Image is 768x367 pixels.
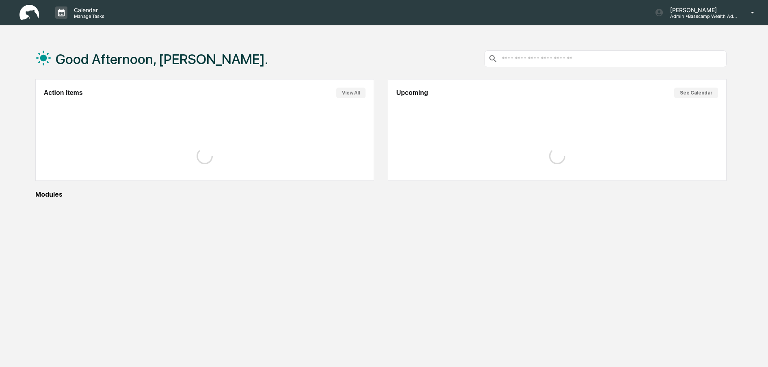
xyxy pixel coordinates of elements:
[56,51,268,67] h1: Good Afternoon, [PERSON_NAME].
[67,6,108,13] p: Calendar
[664,6,739,13] p: [PERSON_NAME]
[664,13,739,19] p: Admin • Basecamp Wealth Advisors
[674,88,718,98] button: See Calendar
[19,5,39,21] img: logo
[44,89,83,97] h2: Action Items
[336,88,366,98] button: View All
[35,191,727,198] div: Modules
[396,89,428,97] h2: Upcoming
[67,13,108,19] p: Manage Tasks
